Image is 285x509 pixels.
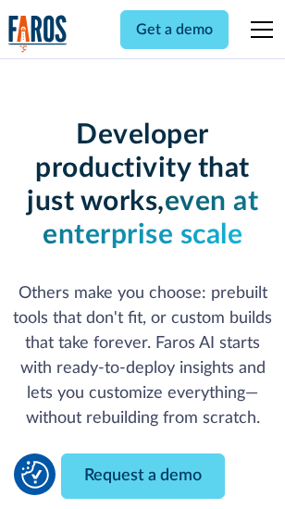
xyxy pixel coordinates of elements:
a: home [8,15,68,53]
strong: Developer productivity that just works, [27,121,250,216]
img: Revisit consent button [21,461,49,489]
a: Get a demo [120,10,229,49]
div: menu [240,7,277,52]
img: Logo of the analytics and reporting company Faros. [8,15,68,53]
button: Cookie Settings [21,461,49,489]
a: Request a demo [61,453,225,499]
p: Others make you choose: prebuilt tools that don't fit, or custom builds that take forever. Faros ... [8,281,277,431]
